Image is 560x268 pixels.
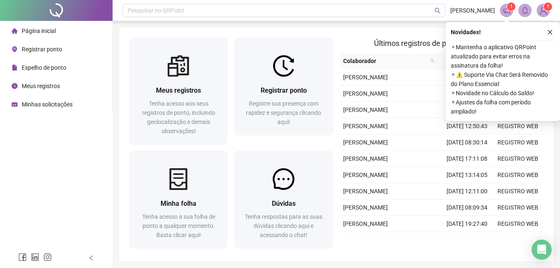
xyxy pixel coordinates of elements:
span: clock-circle [12,83,18,89]
td: REGISTRO WEB [492,151,543,167]
td: REGISTRO WEB [492,118,543,134]
span: Registrar ponto [261,86,307,94]
td: [DATE] 12:50:43 [442,118,492,134]
span: ⚬ ⚠️ Suporte Via Chat Será Removido do Plano Essencial [451,70,555,88]
a: Registrar pontoRegistre sua presença com rapidez e segurança clicando aqui! [234,38,333,135]
td: [DATE] 08:09:34 [442,200,492,216]
span: [PERSON_NAME] [343,74,388,81]
td: REGISTRO WEB [492,200,543,216]
sup: 1 [507,3,515,11]
td: [DATE] 13:41:08 [442,102,492,118]
td: [DATE] 08:11:24 [442,69,492,86]
span: [PERSON_NAME] [343,106,388,113]
span: Tenha respostas para as suas dúvidas clicando aqui e acessando o chat! [245,213,322,238]
span: [PERSON_NAME] [343,172,388,178]
span: Minha folha [161,200,196,207]
td: [DATE] 13:14:05 [442,167,492,183]
span: [PERSON_NAME] [343,220,388,227]
span: Registrar ponto [22,46,62,53]
span: Espelho de ponto [22,64,66,71]
span: 1 [547,4,550,10]
span: search [428,55,437,67]
span: Registre sua presença com rapidez e segurança clicando aqui! [246,100,321,125]
td: REGISTRO WEB [492,216,543,232]
span: Últimos registros de ponto sincronizados [374,39,509,48]
span: Tenha acesso aos seus registros de ponto, incluindo geolocalização e demais observações! [142,100,215,134]
span: instagram [43,253,52,261]
sup: Atualize o seu contato no menu Meus Dados [544,3,552,11]
span: ⚬ Ajustes da folha com período ampliado! [451,98,555,116]
td: [DATE] 08:30:14 [442,134,492,151]
div: Open Intercom Messenger [532,240,552,260]
td: [DATE] 18:24:03 [442,86,492,102]
span: Meus registros [22,83,60,89]
a: Meus registrosTenha acesso aos seus registros de ponto, incluindo geolocalização e demais observa... [129,38,228,144]
a: DúvidasTenha respostas para as suas dúvidas clicando aqui e acessando o chat! [234,151,333,248]
span: Dúvidas [272,200,296,207]
span: 1 [510,4,513,10]
span: [PERSON_NAME] [343,123,388,129]
span: Data/Hora [442,56,477,66]
span: linkedin [31,253,39,261]
span: Novidades ! [451,28,481,37]
td: [DATE] 12:11:00 [442,183,492,200]
span: [PERSON_NAME] [343,188,388,195]
td: [DATE] 13:02:00 [442,232,492,248]
span: Colaborador [343,56,427,66]
span: file [12,65,18,71]
span: Página inicial [22,28,56,34]
span: [PERSON_NAME] [343,155,388,162]
span: ⚬ Novidade no Cálculo do Saldo! [451,88,555,98]
span: schedule [12,101,18,107]
span: [PERSON_NAME] [450,6,495,15]
td: [DATE] 17:11:08 [442,151,492,167]
span: home [12,28,18,34]
td: REGISTRO WEB [492,167,543,183]
span: search [434,8,441,14]
span: [PERSON_NAME] [343,90,388,97]
span: [PERSON_NAME] [343,204,388,211]
span: Minhas solicitações [22,101,73,108]
span: environment [12,46,18,52]
td: REGISTRO WEB [492,232,543,248]
th: Data/Hora [438,53,487,69]
span: search [430,58,435,63]
span: close [547,29,553,35]
td: REGISTRO WEB [492,183,543,200]
span: Meus registros [156,86,201,94]
td: [DATE] 19:27:40 [442,216,492,232]
span: Tenha acesso a sua folha de ponto a qualquer momento. Basta clicar aqui! [142,213,215,238]
span: notification [503,7,510,14]
span: facebook [18,253,27,261]
td: REGISTRO WEB [492,134,543,151]
span: ⚬ Mantenha o aplicativo QRPoint atualizado para evitar erros na assinatura da folha! [451,43,555,70]
span: bell [521,7,529,14]
a: Minha folhaTenha acesso a sua folha de ponto a qualquer momento. Basta clicar aqui! [129,151,228,248]
span: left [88,255,94,261]
img: 94119 [537,4,550,17]
span: [PERSON_NAME] [343,139,388,146]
